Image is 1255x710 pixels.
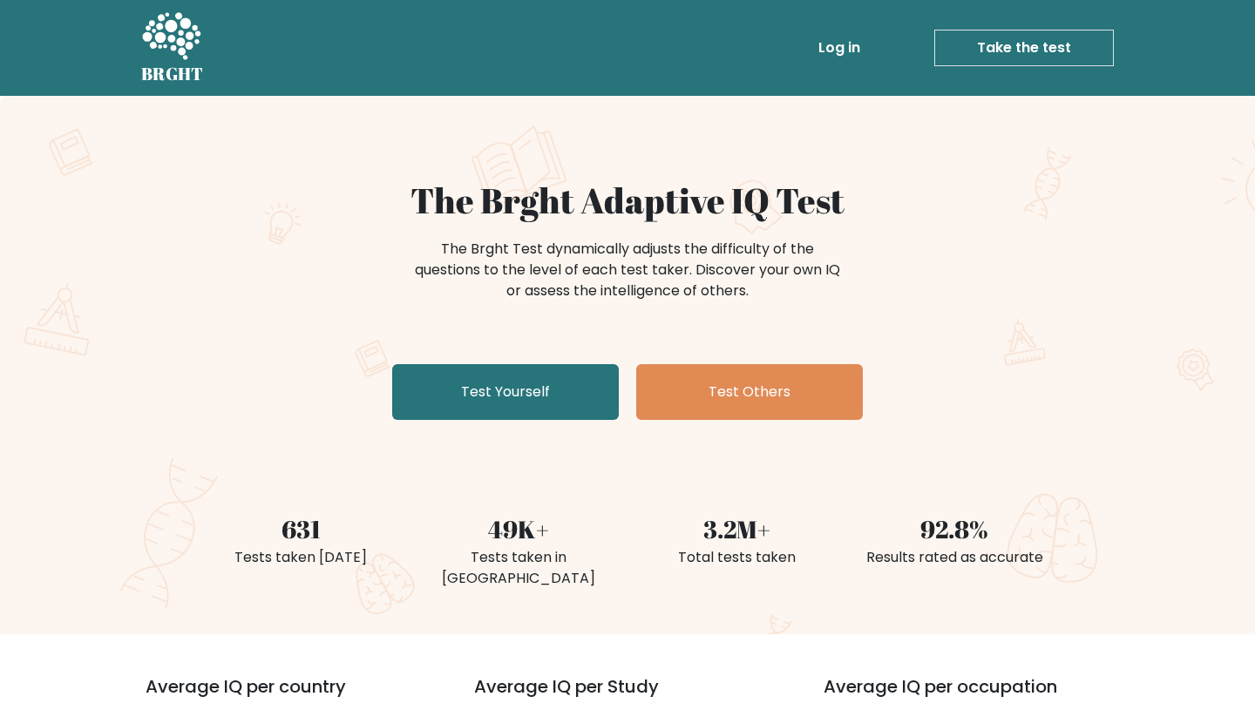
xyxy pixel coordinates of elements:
a: Test Yourself [392,364,619,420]
a: BRGHT [141,7,204,89]
a: Log in [811,30,867,65]
div: Total tests taken [638,547,835,568]
div: 3.2M+ [638,511,835,547]
a: Take the test [934,30,1114,66]
div: The Brght Test dynamically adjusts the difficulty of the questions to the level of each test take... [410,239,845,301]
div: 631 [202,511,399,547]
div: 92.8% [856,511,1053,547]
div: Tests taken in [GEOGRAPHIC_DATA] [420,547,617,589]
div: Tests taken [DATE] [202,547,399,568]
a: Test Others [636,364,863,420]
h1: The Brght Adaptive IQ Test [202,179,1053,221]
h5: BRGHT [141,64,204,85]
div: 49K+ [420,511,617,547]
div: Results rated as accurate [856,547,1053,568]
